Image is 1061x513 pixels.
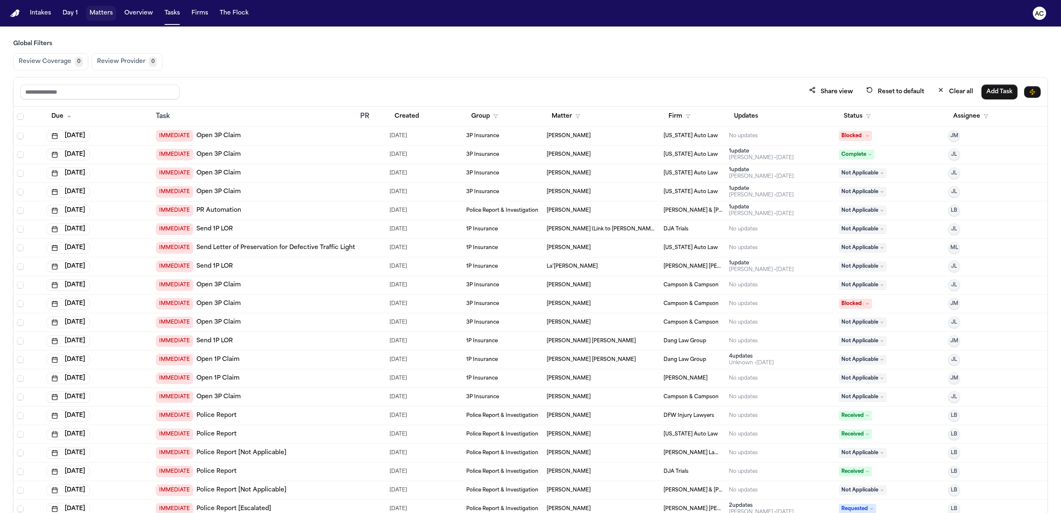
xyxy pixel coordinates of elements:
span: Review Coverage [19,58,71,66]
button: Matters [86,6,116,21]
button: Add Task [981,85,1017,99]
button: The Flock [216,6,252,21]
button: Overview [121,6,156,21]
span: Review Provider [97,58,145,66]
button: Firms [188,6,211,21]
a: Home [10,10,20,17]
button: Immediate Task [1024,86,1041,98]
button: Intakes [27,6,54,21]
img: Finch Logo [10,10,20,17]
span: 0 [149,57,157,67]
button: Clear all [933,84,978,99]
button: Day 1 [59,6,81,21]
button: Review Provider0 [92,53,162,70]
span: 0 [75,57,83,67]
button: Tasks [161,6,183,21]
button: Review Coverage0 [13,53,88,70]
h3: Global Filters [13,40,1048,48]
button: Reset to default [861,84,929,99]
button: Share view [804,84,858,99]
